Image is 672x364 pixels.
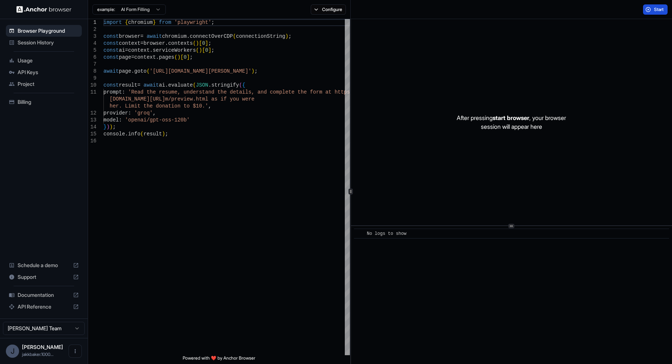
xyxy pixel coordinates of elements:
span: ) [106,124,109,130]
span: result [119,82,137,88]
span: Schedule a demo [18,262,70,269]
span: : [128,110,131,116]
span: ; [165,131,168,137]
span: jakkbaker.1000@gmail.com [22,352,54,357]
span: , [208,103,211,109]
span: ; [211,47,214,53]
p: After pressing , your browser session will appear here [457,113,566,131]
span: chromium [128,19,153,25]
span: lete the form at https:// [282,89,359,95]
span: Powered with ❤️ by Anchor Browser [183,355,255,364]
div: Schedule a demo [6,259,82,271]
span: context [119,40,140,46]
span: Project [18,80,79,88]
span: ( [147,68,150,74]
div: J [6,345,19,358]
div: 8 [88,68,96,75]
span: const [103,33,119,39]
span: ] [205,40,208,46]
div: API Reference [6,301,82,313]
span: info [128,131,140,137]
span: ( [174,54,177,60]
div: 7 [88,61,96,68]
button: Configure [311,4,346,15]
span: . [187,33,190,39]
span: connectOverCDP [190,33,233,39]
span: ​ [358,230,361,237]
span: ) [251,68,254,74]
span: contexts [168,40,193,46]
span: Session History [18,39,79,46]
span: Jakk Baker [22,344,63,350]
span: import [103,19,122,25]
span: 0 [183,54,186,60]
div: 2 [88,26,96,33]
span: ) [285,33,288,39]
span: Browser Playground [18,27,79,34]
span: result [143,131,162,137]
span: JSON [196,82,208,88]
button: Open menu [69,345,82,358]
span: . [208,82,211,88]
span: ( [196,47,199,53]
div: 1 [88,19,96,26]
span: m/preview.html as if you were [165,96,255,102]
span: const [103,82,119,88]
span: her. Limit the donation to $10.' [110,103,208,109]
span: } [153,19,156,25]
span: ) [199,47,202,53]
span: 'openai/gpt-oss-120b' [125,117,190,123]
span: browser [143,40,165,46]
span: { [125,19,128,25]
span: ( [193,40,196,46]
span: context [134,54,156,60]
div: 5 [88,47,96,54]
span: . [165,40,168,46]
span: goto [134,68,147,74]
span: ) [162,131,165,137]
span: 'groq' [134,110,153,116]
span: from [159,19,171,25]
span: . [150,47,153,53]
div: 16 [88,138,96,145]
span: await [143,82,159,88]
span: : [122,89,125,95]
span: '[URL][DOMAIN_NAME][PERSON_NAME]' [150,68,251,74]
span: ; [288,33,291,39]
span: ; [113,124,116,130]
div: 4 [88,40,96,47]
span: serviceWorkers [153,47,196,53]
span: 0 [205,47,208,53]
span: = [131,54,134,60]
span: ] [208,47,211,53]
span: Billing [18,98,79,106]
div: Usage [6,55,82,66]
span: . [165,82,168,88]
span: ; [211,19,214,25]
span: ( [140,131,143,137]
span: ] [187,54,190,60]
span: No logs to show [367,231,406,236]
div: 6 [88,54,96,61]
span: model [103,117,119,123]
span: prompt [103,89,122,95]
span: await [103,68,119,74]
span: ) [110,124,113,130]
span: const [103,40,119,46]
span: ; [208,40,211,46]
span: API Keys [18,69,79,76]
span: Documentation [18,291,70,299]
span: = [140,40,143,46]
span: ) [178,54,180,60]
span: const [103,47,119,53]
span: = [140,33,143,39]
span: console [103,131,125,137]
span: = [137,82,140,88]
span: Usage [18,57,79,64]
span: const [103,54,119,60]
span: ; [255,68,258,74]
span: : [119,117,122,123]
span: ) [196,40,199,46]
span: [ [180,54,183,60]
img: Anchor Logo [17,6,72,13]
